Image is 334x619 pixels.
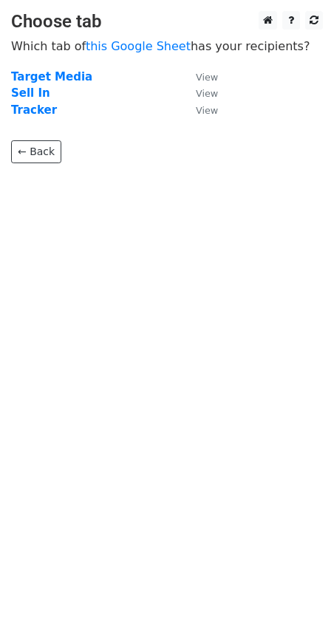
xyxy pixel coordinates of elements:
[11,38,323,54] p: Which tab of has your recipients?
[11,11,323,33] h3: Choose tab
[196,88,218,99] small: View
[196,72,218,83] small: View
[181,86,218,100] a: View
[11,86,50,100] a: Sell In
[196,105,218,116] small: View
[11,140,61,163] a: ← Back
[181,70,218,83] a: View
[86,39,191,53] a: this Google Sheet
[11,70,92,83] a: Target Media
[11,103,57,117] a: Tracker
[181,103,218,117] a: View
